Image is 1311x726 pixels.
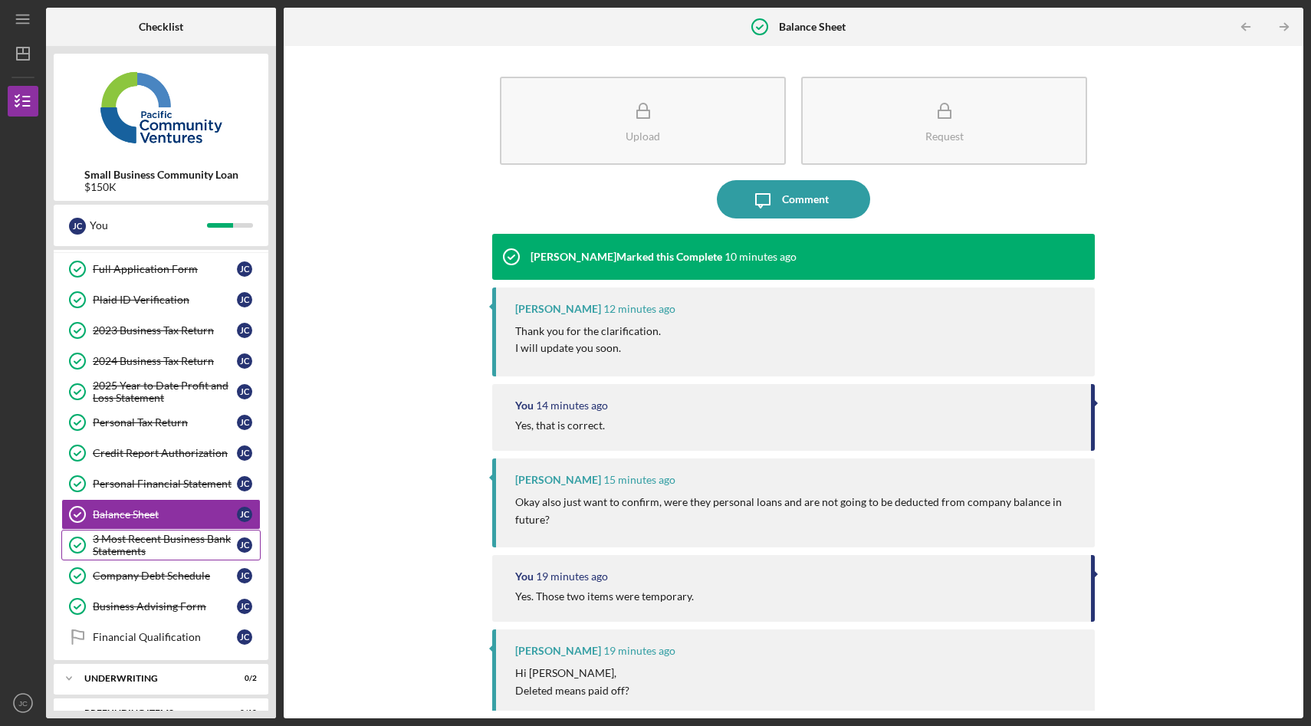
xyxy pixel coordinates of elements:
[93,263,237,275] div: Full Application Form
[237,261,252,277] div: J C
[237,292,252,307] div: J C
[61,438,261,468] a: Credit Report AuthorizationJC
[237,476,252,491] div: J C
[603,645,675,657] time: 2025-09-11 18:06
[603,303,675,315] time: 2025-09-11 18:14
[61,254,261,284] a: Full Application FormJC
[61,315,261,346] a: 2023 Business Tax ReturnJC
[237,323,252,338] div: J C
[93,294,237,306] div: Plaid ID Verification
[782,180,829,218] div: Comment
[237,384,252,399] div: J C
[515,494,1079,528] p: Okay also just want to confirm, were they personal loans and are not going to be deducted from co...
[603,474,675,486] time: 2025-09-11 18:11
[61,591,261,622] a: Business Advising FormJC
[93,355,237,367] div: 2024 Business Tax Return
[84,708,219,718] div: Prefunding Items
[724,251,797,263] time: 2025-09-11 18:16
[626,130,660,142] div: Upload
[237,629,252,645] div: J C
[93,570,237,582] div: Company Debt Schedule
[54,61,268,153] img: Product logo
[717,180,870,218] button: Comment
[515,570,534,583] div: You
[536,570,608,583] time: 2025-09-11 18:07
[500,77,786,165] button: Upload
[925,130,964,142] div: Request
[237,568,252,583] div: J C
[515,419,605,432] div: Yes, that is correct.
[84,181,238,193] div: $150K
[93,447,237,459] div: Credit Report Authorization
[61,346,261,376] a: 2024 Business Tax ReturnJC
[515,303,601,315] div: [PERSON_NAME]
[90,212,207,238] div: You
[536,399,608,412] time: 2025-09-11 18:11
[515,399,534,412] div: You
[93,631,237,643] div: Financial Qualification
[515,645,601,657] div: [PERSON_NAME]
[93,416,237,429] div: Personal Tax Return
[93,600,237,613] div: Business Advising Form
[515,323,661,357] p: Thank you for the clarification. I will update you soon.
[515,474,601,486] div: [PERSON_NAME]
[61,284,261,315] a: Plaid ID VerificationJC
[139,21,183,33] b: Checklist
[93,324,237,337] div: 2023 Business Tax Return
[515,590,694,603] div: Yes. Those two items were temporary.
[93,508,237,521] div: Balance Sheet
[237,599,252,614] div: J C
[93,478,237,490] div: Personal Financial Statement
[237,415,252,430] div: J C
[61,530,261,560] a: 3 Most Recent Business Bank StatementsJC
[237,537,252,553] div: J C
[515,665,629,699] p: Hi [PERSON_NAME], Deleted means paid off?
[61,560,261,591] a: Company Debt ScheduleJC
[61,376,261,407] a: 2025 Year to Date Profit and Loss StatementJC
[801,77,1087,165] button: Request
[18,699,28,708] text: JC
[779,21,846,33] b: Balance Sheet
[84,674,219,683] div: Underwriting
[531,251,722,263] div: [PERSON_NAME] Marked this Complete
[229,708,257,718] div: 0 / 10
[61,407,261,438] a: Personal Tax ReturnJC
[237,445,252,461] div: J C
[61,622,261,652] a: Financial QualificationJC
[61,499,261,530] a: Balance SheetJC
[229,674,257,683] div: 0 / 2
[93,533,237,557] div: 3 Most Recent Business Bank Statements
[61,468,261,499] a: Personal Financial StatementJC
[237,507,252,522] div: J C
[237,353,252,369] div: J C
[8,688,38,718] button: JC
[69,218,86,235] div: J C
[93,379,237,404] div: 2025 Year to Date Profit and Loss Statement
[84,169,238,181] b: Small Business Community Loan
